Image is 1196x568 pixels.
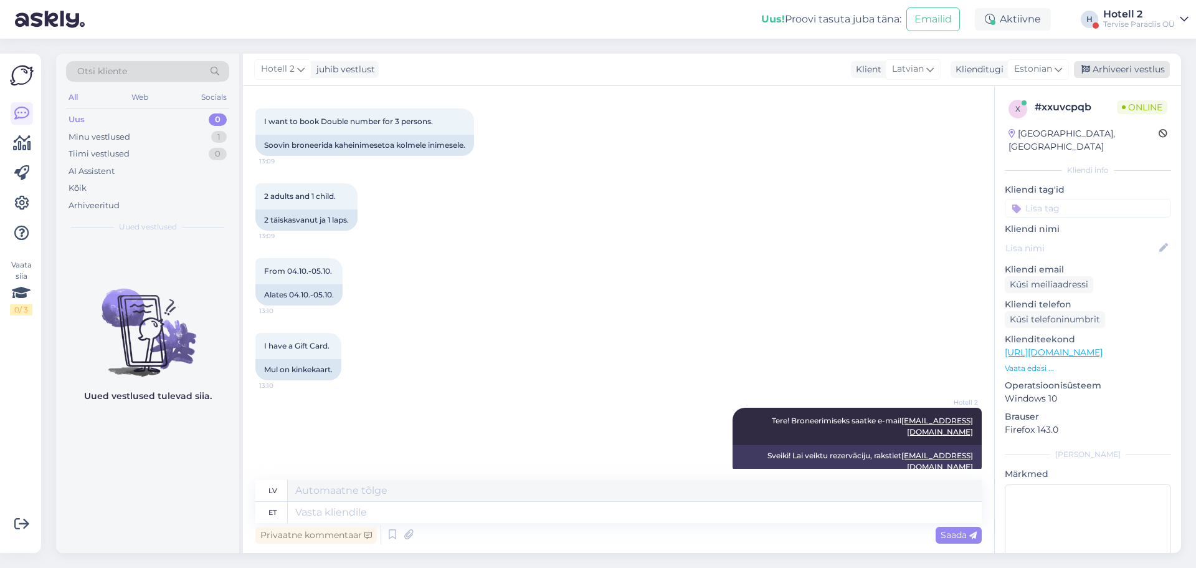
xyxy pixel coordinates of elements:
[69,113,85,126] div: Uus
[259,231,306,241] span: 13:09
[1005,276,1093,293] div: Küsi meiliaadressi
[56,266,239,378] img: No chats
[69,165,115,178] div: AI Assistent
[1005,263,1171,276] p: Kliendi email
[10,64,34,87] img: Askly Logo
[931,398,978,407] span: Hotell 2
[255,527,377,544] div: Privaatne kommentaar
[1005,298,1171,311] p: Kliendi telefon
[761,12,901,27] div: Proovi tasuta juba täna:
[761,13,785,25] b: Uus!
[1005,392,1171,405] p: Windows 10
[1005,410,1171,423] p: Brauser
[264,117,433,126] span: I want to book Double number for 3 persons.
[259,381,306,390] span: 13:10
[84,390,212,403] p: Uued vestlused tulevad siia.
[255,359,341,380] div: Mul on kinkekaart.
[1074,61,1170,78] div: Arhiveeri vestlus
[264,266,332,276] span: From 04.10.-05.10.
[119,221,177,233] span: Uued vestlused
[1005,449,1171,460] div: [PERSON_NAME]
[975,8,1051,31] div: Aktiivne
[209,113,227,126] div: 0
[1014,62,1052,76] span: Estonian
[1005,468,1171,481] p: Märkmed
[129,89,151,105] div: Web
[268,480,277,501] div: lv
[1005,333,1171,346] p: Klienditeekond
[1009,127,1159,153] div: [GEOGRAPHIC_DATA], [GEOGRAPHIC_DATA]
[259,156,306,166] span: 13:09
[199,89,229,105] div: Socials
[1035,100,1117,115] div: # xxuvcpqb
[892,62,924,76] span: Latvian
[69,148,130,160] div: Tiimi vestlused
[1005,223,1171,236] p: Kliendi nimi
[69,131,130,143] div: Minu vestlused
[1015,104,1020,113] span: x
[901,416,973,436] a: [EMAIL_ADDRESS][DOMAIN_NAME]
[255,209,358,231] div: 2 täiskasvanut ja 1 laps.
[1005,347,1103,358] a: [URL][DOMAIN_NAME]
[69,200,120,212] div: Arhiveeritud
[10,259,32,315] div: Vaata siia
[1005,311,1105,328] div: Küsi telefoninumbrit
[255,284,343,306] div: Alates 04.10.-05.10.
[10,304,32,315] div: 0 / 3
[1005,423,1171,436] p: Firefox 143.0
[851,63,881,76] div: Klient
[1103,9,1189,29] a: Hotell 2Tervise Paradiis OÜ
[1117,100,1167,114] span: Online
[77,65,127,78] span: Otsi kliente
[1005,363,1171,374] p: Vaata edasi ...
[1005,199,1171,218] input: Lisa tag
[941,529,977,541] span: Saada
[259,306,306,315] span: 13:10
[264,341,330,350] span: I have a Gift Card.
[1005,241,1157,255] input: Lisa nimi
[261,62,295,76] span: Hotell 2
[906,7,960,31] button: Emailid
[772,416,973,436] span: Tere! Broneerimiseks saatke e-mail
[264,191,336,201] span: 2 adults and 1 child.
[268,502,277,523] div: et
[733,445,982,478] div: Sveiki! Lai veiktu rezervāciju, rakstiet
[1005,379,1171,392] p: Operatsioonisüsteem
[951,63,1004,76] div: Klienditugi
[209,148,227,160] div: 0
[69,182,87,195] div: Kõik
[311,63,375,76] div: juhib vestlust
[1005,183,1171,196] p: Kliendi tag'id
[66,89,80,105] div: All
[1081,11,1098,28] div: H
[1103,9,1175,19] div: Hotell 2
[211,131,227,143] div: 1
[901,451,973,471] a: [EMAIL_ADDRESS][DOMAIN_NAME]
[1005,165,1171,176] div: Kliendi info
[1103,19,1175,29] div: Tervise Paradiis OÜ
[255,135,474,156] div: Soovin broneerida kaheinimesetoa kolmele inimesele.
